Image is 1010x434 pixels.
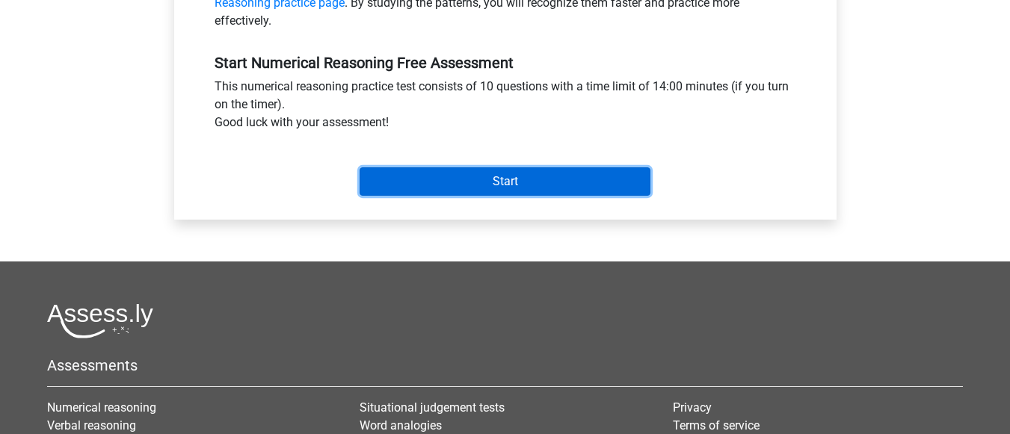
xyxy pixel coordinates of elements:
[360,418,442,433] a: Word analogies
[673,400,712,415] a: Privacy
[47,303,153,338] img: Assessly logo
[47,400,156,415] a: Numerical reasoning
[215,54,796,72] h5: Start Numerical Reasoning Free Assessment
[203,78,807,137] div: This numerical reasoning practice test consists of 10 questions with a time limit of 14:00 minute...
[360,400,505,415] a: Situational judgement tests
[673,418,760,433] a: Terms of service
[47,418,136,433] a: Verbal reasoning
[47,356,963,374] h5: Assessments
[360,167,650,196] input: Start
